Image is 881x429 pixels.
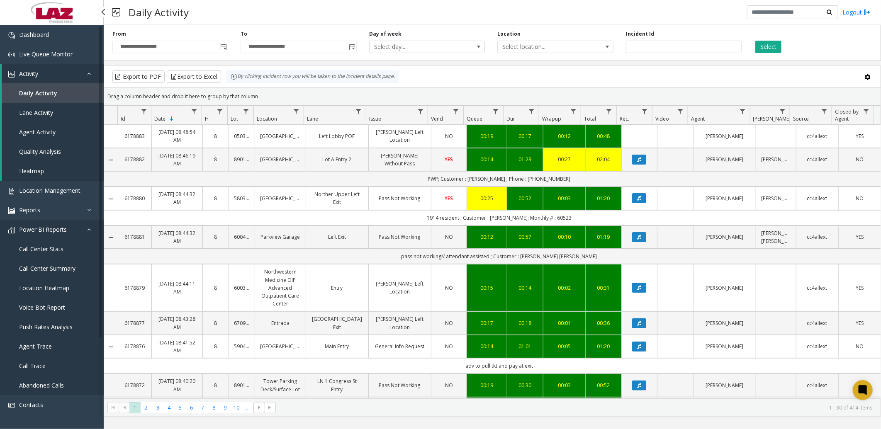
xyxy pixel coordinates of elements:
span: Live Queue Monitor [19,50,73,58]
span: Toggle popup [219,41,228,53]
a: Daily Activity [2,83,104,103]
a: [PERSON_NAME] Left Location [374,315,426,331]
a: 01:20 [591,342,616,350]
a: 01:19 [591,233,616,241]
a: [PERSON_NAME] [761,155,791,163]
span: YES [856,320,864,327]
a: 00:36 [591,319,616,327]
a: [DATE] 08:41:52 AM [157,339,197,354]
a: NO [436,342,462,350]
a: Queue Filter Menu [490,106,501,117]
a: Norther Upper Left Exit [311,190,363,206]
label: To [241,30,247,38]
a: Tower Parking Deck/Surface Lot [260,377,300,393]
span: Go to the last page [265,402,276,414]
div: 00:12 [548,132,580,140]
img: pageIcon [112,2,120,22]
div: Drag a column header and drop it here to group by that column [104,89,881,104]
div: 00:25 [472,194,502,202]
a: 00:14 [472,342,502,350]
a: [GEOGRAPHIC_DATA] [260,155,300,163]
span: Reports [19,206,40,214]
a: cc4allext [801,132,833,140]
a: cc4allext [801,233,833,241]
a: Rec. Filter Menu [639,106,650,117]
a: 8 [208,233,224,241]
kendo-pager-info: 1 - 30 of 414 items [281,404,872,411]
img: 'icon' [8,227,15,233]
span: Select location... [498,41,590,53]
div: 00:27 [548,155,580,163]
a: Lot A Entry 2 [311,155,363,163]
a: Lane Activity [2,103,104,122]
a: 600400 [234,233,250,241]
span: Go to the next page [253,402,265,414]
a: 00:01 [548,319,580,327]
div: Data table [104,106,881,398]
a: 6178883 [123,132,147,140]
a: 670978 [234,319,250,327]
span: [PERSON_NAME] [753,115,791,122]
a: Date Filter Menu [188,106,200,117]
span: Page 3 [152,402,163,413]
a: [PERSON_NAME] [698,284,751,292]
a: 590437 [234,342,250,350]
span: Agent [691,115,705,122]
a: cc4allext [801,381,833,389]
img: 'icon' [8,207,15,214]
a: 6178872 [123,381,147,389]
a: [PERSON_NAME] [761,194,791,202]
a: 6178881 [123,233,147,241]
a: 00:17 [512,132,538,140]
div: 01:20 [591,194,616,202]
a: 8 [208,132,224,140]
a: Entry [311,284,363,292]
a: 580363 [234,194,250,202]
span: Daily Activity [19,89,57,97]
span: Id [121,115,126,122]
span: Heatmap [19,167,44,175]
a: Source Filter Menu [819,106,830,117]
a: [DATE] 08:40:20 AM [157,377,197,393]
span: Wrapup [542,115,561,122]
a: 00:10 [548,233,580,241]
a: 8 [208,194,224,202]
td: 1914 resident ; Customer : [PERSON_NAME]; Monthly # : 60523 [118,210,881,225]
td: adv to pull tkt and pay at exit [118,358,881,373]
span: Dashboard [19,31,49,39]
div: 00:19 [472,381,502,389]
div: 00:12 [472,233,502,241]
a: Northwestern Medicine OIP Advanced Outpatient Care Center [260,268,300,308]
a: Logout [842,8,871,17]
span: Call Center Stats [19,245,63,253]
div: 00:03 [548,381,580,389]
a: YES [844,381,876,389]
a: YES [436,194,462,202]
a: 00:30 [512,381,538,389]
div: 00:15 [472,284,502,292]
a: 8 [208,342,224,350]
a: Collapse Details [104,157,118,163]
a: 6178882 [123,155,147,163]
a: YES [844,132,876,140]
a: 6178876 [123,342,147,350]
a: 00:19 [472,132,502,140]
span: Queue [467,115,482,122]
a: NO [436,284,462,292]
span: Go to the next page [256,404,263,411]
a: [PERSON_NAME] [698,233,751,241]
a: 01:23 [512,155,538,163]
a: 890195 [234,155,250,163]
span: Location Management [19,187,80,194]
div: By clicking Incident row you will be taken to the incident details page. [226,70,399,83]
label: Incident Id [626,30,654,38]
a: [GEOGRAPHIC_DATA] [260,132,300,140]
a: NO [436,381,462,389]
a: Parkview Garage [260,233,300,241]
a: Left Exit [311,233,363,241]
span: H [205,115,209,122]
a: Collapse Details [104,234,118,241]
a: 8 [208,381,224,389]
